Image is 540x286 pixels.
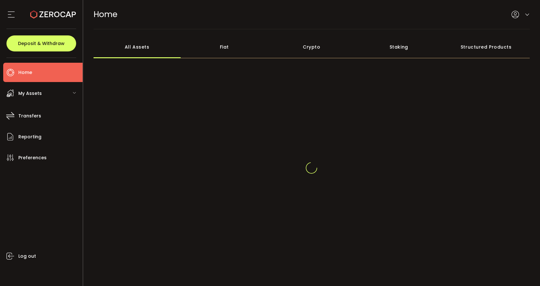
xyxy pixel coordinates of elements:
[18,89,42,98] span: My Assets
[18,153,47,162] span: Preferences
[443,36,530,58] div: Structured Products
[6,35,76,51] button: Deposit & Withdraw
[268,36,355,58] div: Crypto
[18,68,32,77] span: Home
[18,111,41,121] span: Transfers
[18,41,65,46] span: Deposit & Withdraw
[94,36,181,58] div: All Assets
[181,36,268,58] div: Fiat
[18,132,41,142] span: Reporting
[94,9,117,20] span: Home
[355,36,443,58] div: Staking
[18,252,36,261] span: Log out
